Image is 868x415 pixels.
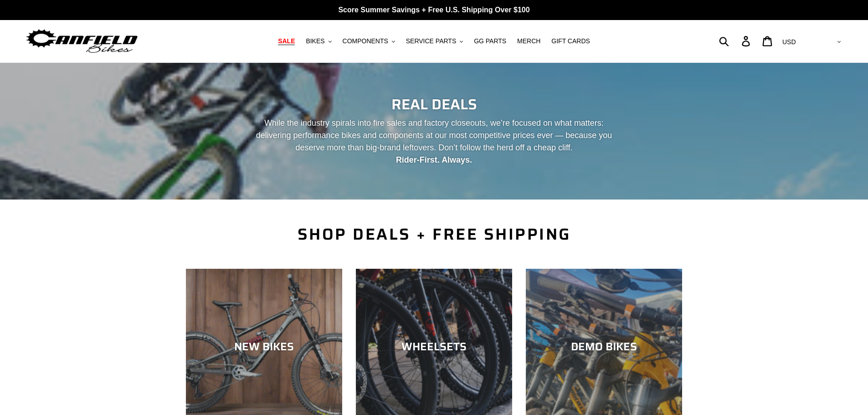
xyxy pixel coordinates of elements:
h2: SHOP DEALS + FREE SHIPPING [186,225,683,244]
button: BIKES [301,35,336,47]
span: BIKES [306,37,324,45]
a: MERCH [513,35,545,47]
button: COMPONENTS [338,35,400,47]
strong: Rider-First. Always. [396,155,472,164]
span: COMPONENTS [343,37,388,45]
a: GG PARTS [469,35,511,47]
h2: REAL DEALS [186,96,683,113]
p: While the industry spirals into fire sales and factory closeouts, we’re focused on what matters: ... [248,117,621,166]
div: DEMO BIKES [526,340,682,354]
span: SALE [278,37,295,45]
button: SERVICE PARTS [401,35,467,47]
div: NEW BIKES [186,340,342,354]
input: Search [724,31,747,51]
span: GIFT CARDS [551,37,590,45]
a: SALE [273,35,299,47]
a: GIFT CARDS [547,35,595,47]
span: GG PARTS [474,37,506,45]
img: Canfield Bikes [25,27,139,56]
span: MERCH [517,37,540,45]
div: WHEELSETS [356,340,512,354]
span: SERVICE PARTS [406,37,456,45]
